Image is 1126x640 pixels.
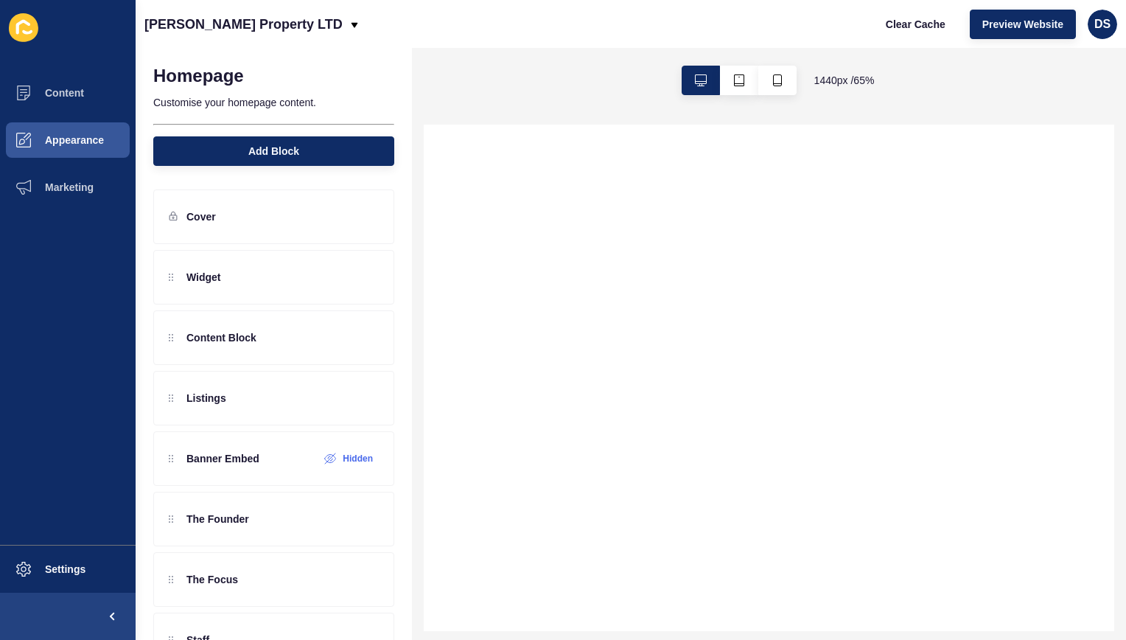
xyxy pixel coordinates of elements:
span: 1440 px / 65 % [814,73,875,88]
p: Listings [186,391,226,406]
h1: Homepage [153,66,244,86]
button: Preview Website [970,10,1076,39]
p: The Founder [186,512,249,526]
p: Banner Embed [186,451,259,466]
span: Clear Cache [886,17,945,32]
p: Customise your homepage content. [153,86,394,119]
label: Hidden [343,453,373,465]
button: Add Block [153,136,394,166]
span: Preview Website [982,17,1063,32]
span: Add Block [248,144,299,159]
button: Clear Cache [873,10,958,39]
p: Content Block [186,330,256,345]
p: Widget [186,270,221,285]
p: [PERSON_NAME] Property LTD [144,6,343,43]
p: The Focus [186,572,238,587]
p: Cover [186,209,216,224]
span: DS [1094,17,1111,32]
